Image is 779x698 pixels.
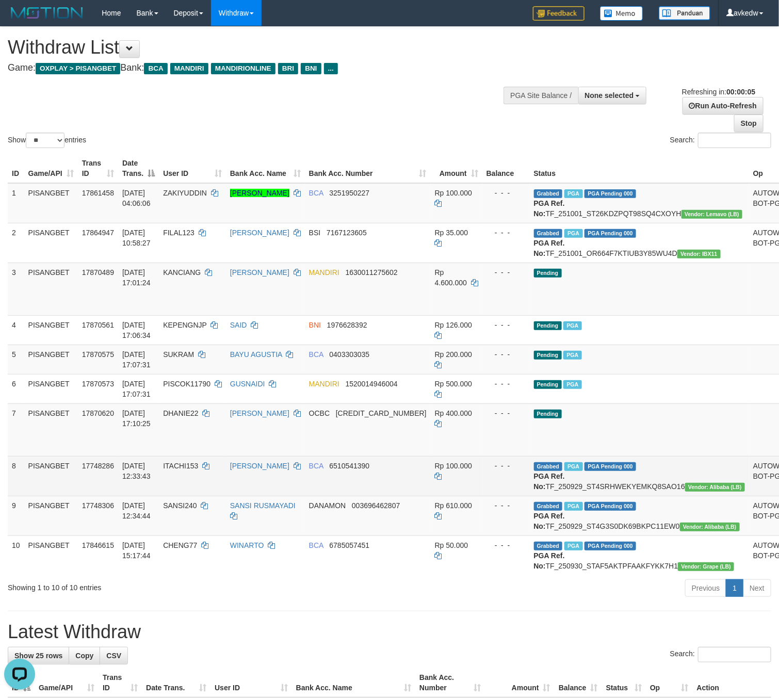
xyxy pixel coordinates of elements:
[309,321,321,329] span: BNI
[8,622,771,642] h1: Latest Withdraw
[8,456,24,496] td: 8
[210,668,292,697] th: User ID: activate to sort column ascending
[144,63,167,74] span: BCA
[8,133,86,148] label: Show entries
[534,502,563,511] span: Grabbed
[585,462,636,471] span: PGA Pending
[100,647,128,664] a: CSV
[163,462,198,470] span: ITACHI153
[435,189,472,197] span: Rp 100.000
[563,351,581,360] span: Marked by avkyakub
[563,380,581,389] span: Marked by avkyakub
[533,6,585,21] img: Feedback.jpg
[435,380,472,388] span: Rp 500.000
[24,154,78,183] th: Game/API: activate to sort column ascending
[309,189,323,197] span: BCA
[82,321,114,329] span: 17870561
[24,403,78,456] td: PISANGBET
[82,350,114,359] span: 17870575
[435,462,472,470] span: Rp 100.000
[82,462,114,470] span: 17748286
[122,501,151,520] span: [DATE] 12:34:44
[534,512,565,530] b: PGA Ref. No:
[646,668,693,697] th: Op: activate to sort column ascending
[685,483,745,492] span: Vendor URL: https://dashboard.q2checkout.com/secure
[82,380,114,388] span: 17870573
[24,183,78,223] td: PISANGBET
[24,263,78,315] td: PISANGBET
[230,501,296,510] a: SANSI RUSMAYADI
[8,183,24,223] td: 1
[330,189,370,197] span: Copy 3251950227 to clipboard
[8,403,24,456] td: 7
[693,668,771,697] th: Action
[486,540,526,550] div: - - -
[534,551,565,570] b: PGA Ref. No:
[726,88,755,96] strong: 00:00:05
[211,63,275,74] span: MANDIRIONLINE
[230,189,289,197] a: [PERSON_NAME]
[230,409,289,417] a: [PERSON_NAME]
[564,502,582,511] span: Marked by avksona
[122,409,151,428] span: [DATE] 17:10:25
[534,472,565,491] b: PGA Ref. No:
[327,229,367,237] span: Copy 7167123605 to clipboard
[685,579,726,597] a: Previous
[534,239,565,257] b: PGA Ref. No:
[122,268,151,287] span: [DATE] 17:01:24
[163,268,201,277] span: KANCIANG
[435,409,472,417] span: Rp 400.000
[534,229,563,238] span: Grabbed
[230,380,265,388] a: GUSNAIDI
[230,350,282,359] a: BAYU AGUSTIA
[8,63,509,73] h4: Game: Bank:
[415,668,485,697] th: Bank Acc. Number: activate to sort column ascending
[230,229,289,237] a: [PERSON_NAME]
[352,501,400,510] span: Copy 003696462807 to clipboard
[534,351,562,360] span: Pending
[485,668,555,697] th: Amount: activate to sort column ascending
[336,409,427,417] span: Copy 693818072045 to clipboard
[585,91,634,100] span: None selected
[486,188,526,198] div: - - -
[435,268,467,287] span: Rp 4.600.000
[301,63,321,74] span: BNI
[122,541,151,560] span: [DATE] 15:17:44
[163,380,210,388] span: PISCOK11790
[163,541,197,549] span: CHENG77
[530,223,749,263] td: TF_251001_OR664F7KTIUB3Y85WU4D
[309,268,339,277] span: MANDIRI
[35,668,99,697] th: Game/API: activate to sort column ascending
[309,462,323,470] span: BCA
[8,647,69,664] a: Show 25 rows
[585,502,636,511] span: PGA Pending
[8,154,24,183] th: ID
[327,321,367,329] span: Copy 1976628392 to clipboard
[309,409,330,417] span: OCBC
[8,5,86,21] img: MOTION_logo.png
[435,321,472,329] span: Rp 126.000
[82,541,114,549] span: 17846615
[24,315,78,345] td: PISANGBET
[226,154,305,183] th: Bank Acc. Name: activate to sort column ascending
[163,350,194,359] span: SUKRAM
[534,321,562,330] span: Pending
[75,652,93,660] span: Copy
[82,409,114,417] span: 17870620
[530,496,749,535] td: TF_250929_ST4G3S0DK69BKPC11EW0
[482,154,530,183] th: Balance
[26,133,64,148] select: Showentries
[82,501,114,510] span: 17748306
[698,133,771,148] input: Search:
[585,542,636,550] span: PGA Pending
[486,408,526,418] div: - - -
[69,647,100,664] a: Copy
[118,154,159,183] th: Date Trans.: activate to sort column descending
[682,88,755,96] span: Refreshing in:
[24,456,78,496] td: PISANGBET
[163,189,207,197] span: ZAKIYUDDIN
[486,461,526,471] div: - - -
[24,345,78,374] td: PISANGBET
[602,668,646,697] th: Status: activate to sort column ascending
[309,541,323,549] span: BCA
